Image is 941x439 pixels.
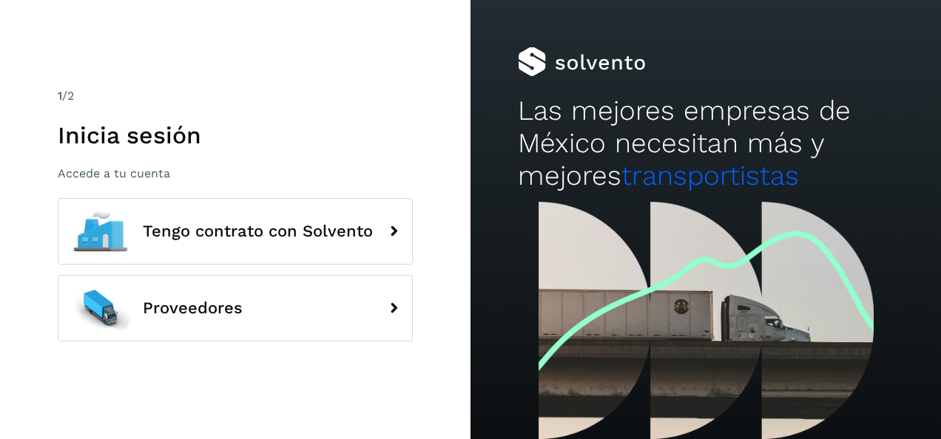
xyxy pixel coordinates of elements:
span: 1 [58,89,62,103]
button: Tengo contrato con Solvento [58,198,413,265]
div: /2 [58,87,413,105]
h2: Las mejores empresas de México necesitan más y mejores [518,95,894,193]
span: Tengo contrato con Solvento [143,222,373,240]
span: Proveedores [143,299,243,317]
h1: Inicia sesión [58,121,413,149]
p: Accede a tu cuenta [58,166,413,180]
span: transportistas [621,160,799,191]
button: Proveedores [58,275,413,341]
